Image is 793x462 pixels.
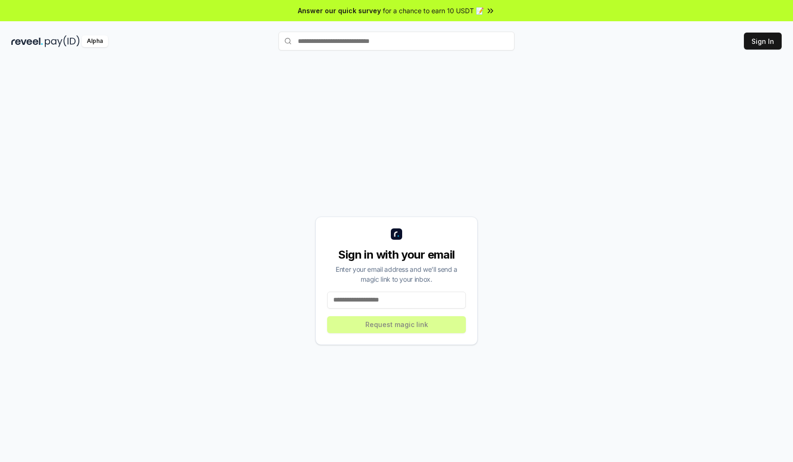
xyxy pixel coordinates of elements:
[744,33,782,50] button: Sign In
[391,228,402,240] img: logo_small
[82,35,108,47] div: Alpha
[298,6,381,16] span: Answer our quick survey
[45,35,80,47] img: pay_id
[327,247,466,262] div: Sign in with your email
[383,6,484,16] span: for a chance to earn 10 USDT 📝
[11,35,43,47] img: reveel_dark
[327,264,466,284] div: Enter your email address and we’ll send a magic link to your inbox.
